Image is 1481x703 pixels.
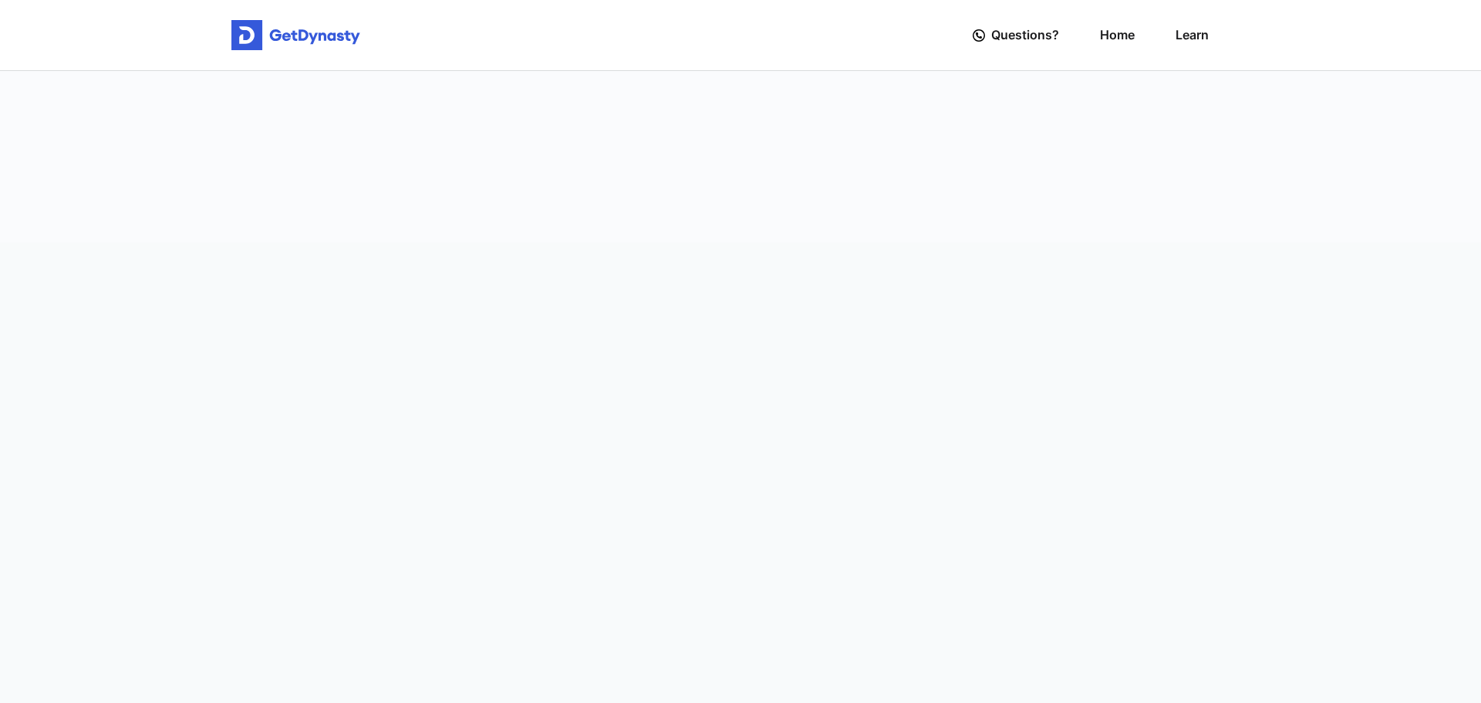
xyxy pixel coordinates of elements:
span: Questions? [991,21,1059,49]
a: Learn [1176,13,1209,57]
a: Home [1100,13,1135,57]
img: Get started for free with Dynasty Trust Company [231,20,360,51]
a: Questions? [973,13,1059,57]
